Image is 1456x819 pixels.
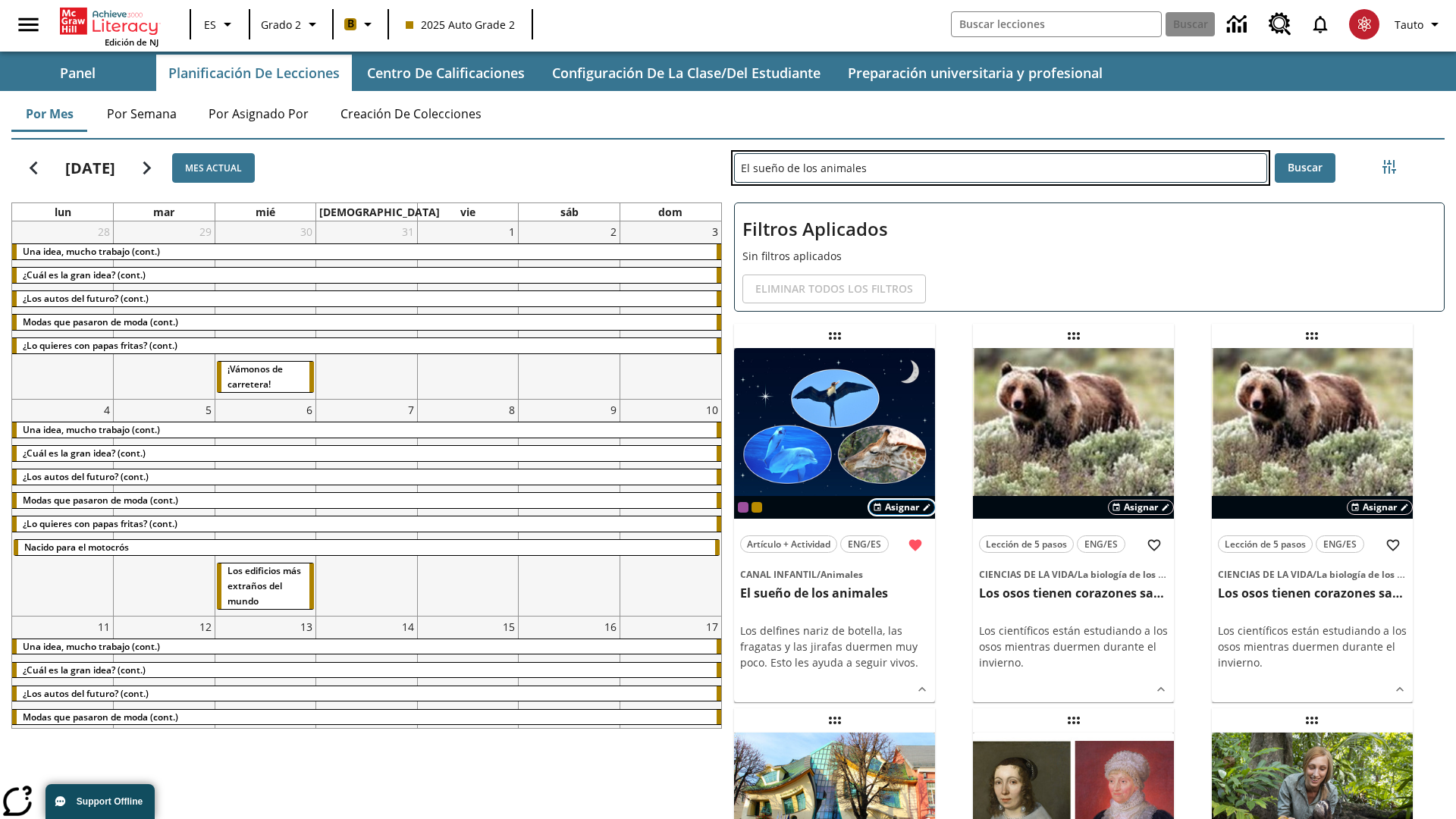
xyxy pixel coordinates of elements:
span: 2025 Auto Grade 2 [406,17,515,33]
a: miércoles [253,203,278,221]
button: Panel [2,55,153,91]
button: Artículo + Actividad [740,535,837,553]
button: Creación de colecciones [328,96,494,132]
a: 1 de agosto de 2025 [506,221,518,242]
div: Modas que pasaron de moda (cont.) [12,315,721,330]
img: avatar image [1349,9,1379,39]
span: ¿Los autos del futuro? (cont.) [23,470,149,483]
button: ENG/ES [1077,535,1125,553]
a: 30 de julio de 2025 [297,221,315,242]
td: 30 de julio de 2025 [215,221,316,399]
a: 2 de agosto de 2025 [607,221,620,242]
span: Artículo + Actividad [747,536,830,552]
span: Ciencias de la Vida [1218,568,1313,581]
span: ¿Los autos del futuro? (cont.) [23,292,149,305]
div: Portada [60,5,158,48]
button: Support Offline [45,784,155,819]
span: Asignar [1124,500,1158,514]
button: Por semana [95,96,189,132]
span: Una idea, mucho trabajo (cont.) [23,640,160,653]
button: Menú lateral de filtros [1374,152,1404,182]
td: 31 de julio de 2025 [316,221,418,399]
div: ¿Cuál es la gran idea? (cont.) [12,268,721,283]
button: Lección de 5 pasos [1218,535,1313,553]
span: ¿Los autos del futuro? (cont.) [23,687,149,700]
span: ES [204,17,216,33]
div: Lección arrastrable: Los osos tienen corazones sanos, pero ¿por qué? [1300,324,1324,348]
span: ¿Cuál es la gran idea? (cont.) [23,664,146,676]
span: Tema: Ciencias de la Vida/La biología de los sistemas humanos y la salud [1218,566,1407,582]
h3: Los osos tienen corazones sanos, pero ¿por qué? [979,585,1168,601]
input: Buscar campo [952,12,1161,36]
div: ¡Vámonos de carretera! [217,362,315,392]
span: ¿Lo quieres con papas fritas? (cont.) [23,339,177,352]
button: Añadir a mis Favoritas [1379,532,1407,559]
div: Una idea, mucho trabajo (cont.) [12,422,721,438]
td: 7 de agosto de 2025 [316,399,418,616]
a: 11 de agosto de 2025 [95,617,113,637]
button: Escoja un nuevo avatar [1340,5,1389,44]
h3: Los osos tienen corazones sanos, pero ¿por qué? [1218,585,1407,601]
span: Una idea, mucho trabajo (cont.) [23,423,160,436]
a: Notificaciones [1301,5,1340,44]
a: 10 de agosto de 2025 [703,400,721,420]
p: Los científicos están estudiando a los osos mientras duermen durante el invierno. [1218,623,1407,670]
td: 13 de agosto de 2025 [215,616,316,794]
span: Tauto [1395,17,1423,33]
div: OL 2025 Auto Grade 3 [738,502,748,513]
span: La biología de los sistemas humanos y la salud [1078,568,1288,581]
div: Una idea, mucho trabajo (cont.) [12,244,721,259]
td: 14 de agosto de 2025 [316,616,418,794]
div: Lección arrastrable: Los edificios más extraños del mundo [823,708,847,733]
td: 12 de agosto de 2025 [114,616,215,794]
span: Lección de 5 pasos [1225,536,1306,552]
button: Añadir a mis Favoritas [1141,532,1168,559]
button: Lección de 5 pasos [979,535,1074,553]
div: New 2025 class [752,502,762,513]
span: Los edificios más extraños del mundo [227,564,301,607]
td: 9 de agosto de 2025 [519,399,620,616]
span: Lección de 5 pasos [986,536,1067,552]
td: 8 de agosto de 2025 [417,399,519,616]
span: Edición de NJ [105,36,158,48]
span: Modas que pasaron de moda (cont.) [23,494,178,507]
td: 15 de agosto de 2025 [417,616,519,794]
button: Perfil/Configuración [1389,11,1450,38]
span: Una idea, mucho trabajo (cont.) [23,245,160,258]
h2: Filtros Aplicados [742,211,1436,248]
div: Lección arrastrable: La doctora de los perezosos [1300,708,1324,733]
td: 10 de agosto de 2025 [620,399,721,616]
div: Nacido para el motocrós [14,540,720,555]
p: Sin filtros aplicados [742,248,1436,264]
span: / [1313,568,1316,581]
p: Los científicos están estudiando a los osos mientras duermen durante el invierno. [979,623,1168,670]
button: Ver más [911,678,934,701]
button: Abrir el menú lateral [6,2,51,47]
span: Tema: Canal Infantil/Animales [740,566,929,582]
a: sábado [557,203,582,221]
button: Grado: Grado 2, Elige un grado [255,11,328,38]
td: 11 de agosto de 2025 [12,616,114,794]
button: Boost El color de la clase es anaranjado claro. Cambiar el color de la clase. [338,11,383,38]
a: 9 de agosto de 2025 [607,400,620,420]
div: ¿Los autos del futuro? (cont.) [12,291,721,306]
span: / [1074,568,1078,581]
a: 31 de julio de 2025 [399,221,417,242]
span: Grado 2 [261,17,301,33]
span: ENG/ES [848,536,881,552]
a: 17 de agosto de 2025 [703,617,721,637]
td: 16 de agosto de 2025 [519,616,620,794]
h3: El sueño de los animales [740,585,929,601]
span: B [347,14,354,33]
div: Filtros Aplicados [734,202,1445,312]
a: jueves [316,203,443,221]
span: ¡Vámonos de carretera! [227,362,283,391]
button: Ver más [1389,678,1411,701]
a: 16 de agosto de 2025 [601,617,620,637]
button: Preparación universitaria y profesional [836,55,1115,91]
h2: [DATE] [65,159,115,177]
a: 12 de agosto de 2025 [196,617,215,637]
button: Centro de calificaciones [355,55,537,91]
span: Ciencias de la Vida [979,568,1074,581]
